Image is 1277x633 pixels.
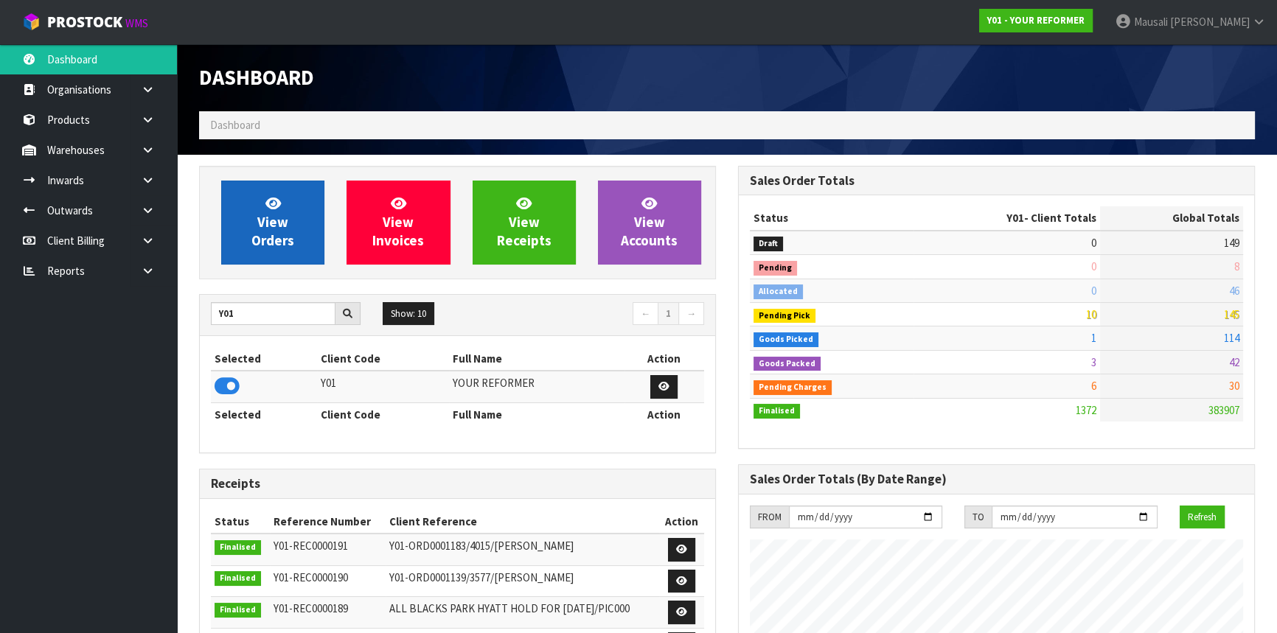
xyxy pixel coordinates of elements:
[274,570,348,584] span: Y01-REC0000190
[987,14,1085,27] strong: Y01 - YOUR REFORMER
[754,357,821,371] span: Goods Packed
[598,181,701,265] a: ViewAccounts
[1091,379,1096,393] span: 6
[215,603,261,618] span: Finalised
[317,371,449,402] td: Y01
[211,510,270,534] th: Status
[659,510,704,534] th: Action
[754,261,797,276] span: Pending
[347,181,450,265] a: ViewInvoices
[449,402,624,426] th: Full Name
[215,540,261,555] span: Finalised
[754,237,783,251] span: Draft
[372,195,424,250] span: View Invoices
[211,477,704,491] h3: Receipts
[621,195,678,250] span: View Accounts
[624,347,704,371] th: Action
[1086,307,1096,321] span: 10
[624,402,704,426] th: Action
[274,539,348,553] span: Y01-REC0000191
[317,347,449,371] th: Client Code
[1208,403,1239,417] span: 383907
[1229,284,1239,298] span: 46
[210,118,260,132] span: Dashboard
[754,380,832,395] span: Pending Charges
[389,539,574,553] span: Y01-ORD0001183/4015/[PERSON_NAME]
[750,472,1243,486] h3: Sales Order Totals (By Date Range)
[497,195,551,250] span: View Receipts
[125,16,148,30] small: WMS
[1091,284,1096,298] span: 0
[754,284,803,299] span: Allocated
[1170,15,1250,29] span: [PERSON_NAME]
[1006,211,1024,225] span: Y01
[211,347,317,371] th: Selected
[754,404,800,419] span: Finalised
[469,302,705,328] nav: Page navigation
[979,9,1093,32] a: Y01 - YOUR REFORMER
[1229,355,1239,369] span: 42
[1134,15,1168,29] span: Mausali
[22,13,41,31] img: cube-alt.png
[211,402,317,426] th: Selected
[386,510,659,534] th: Client Reference
[274,601,348,615] span: Y01-REC0000189
[199,64,314,91] span: Dashboard
[678,302,704,326] a: →
[964,506,992,529] div: TO
[754,309,815,324] span: Pending Pick
[658,302,679,326] a: 1
[383,302,434,326] button: Show: 10
[449,371,624,402] td: YOUR REFORMER
[914,206,1100,230] th: - Client Totals
[1100,206,1243,230] th: Global Totals
[1091,331,1096,345] span: 1
[1234,259,1239,273] span: 8
[221,181,324,265] a: ViewOrders
[1091,236,1096,250] span: 0
[317,402,449,426] th: Client Code
[47,13,122,32] span: ProStock
[473,181,576,265] a: ViewReceipts
[449,347,624,371] th: Full Name
[270,510,386,534] th: Reference Number
[1076,403,1096,417] span: 1372
[1180,506,1225,529] button: Refresh
[1091,355,1096,369] span: 3
[750,206,914,230] th: Status
[389,570,574,584] span: Y01-ORD0001139/3577/[PERSON_NAME]
[389,601,630,615] span: ALL BLACKS PARK HYATT HOLD FOR [DATE]/PIC000
[750,174,1243,188] h3: Sales Order Totals
[1224,331,1239,345] span: 114
[251,195,294,250] span: View Orders
[633,302,658,326] a: ←
[215,571,261,586] span: Finalised
[750,506,789,529] div: FROM
[1229,379,1239,393] span: 30
[1224,307,1239,321] span: 145
[1091,259,1096,273] span: 0
[754,332,818,347] span: Goods Picked
[1224,236,1239,250] span: 149
[211,302,335,325] input: Search clients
